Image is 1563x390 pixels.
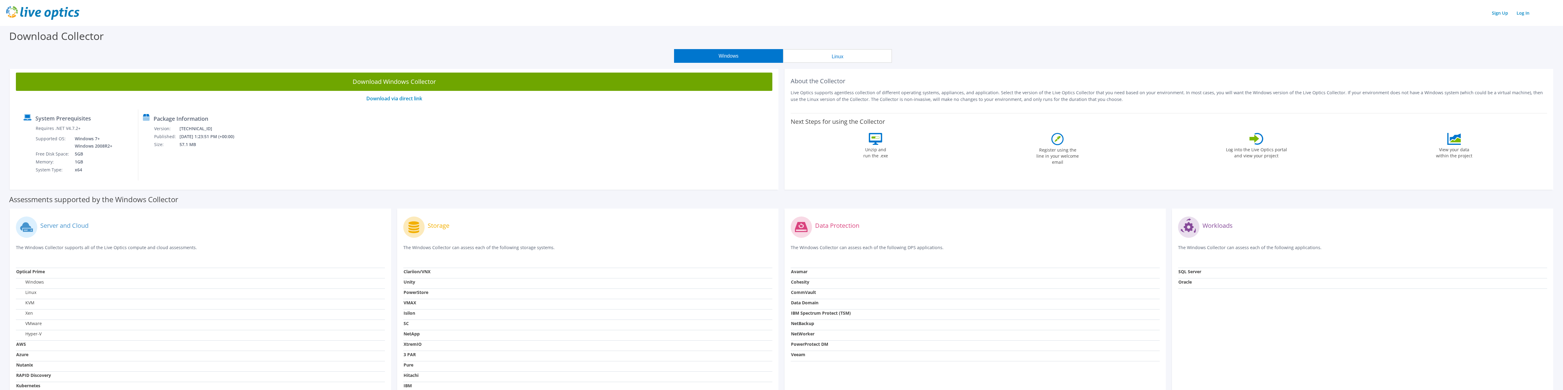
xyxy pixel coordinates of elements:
td: [TECHNICAL_ID] [179,125,242,133]
strong: PowerProtect DM [791,341,828,347]
label: Server and Cloud [40,223,89,229]
strong: AWS [16,341,26,347]
td: 57.1 MB [179,141,242,148]
strong: Avamar [791,269,807,274]
strong: Cohesity [791,279,809,285]
strong: IBM Spectrum Protect (TSM) [791,310,851,316]
td: Published: [154,133,179,141]
strong: Azure [16,352,28,357]
td: Free Disk Space: [35,150,70,158]
strong: Kubernetes [16,383,40,388]
td: x64 [70,166,114,174]
p: The Windows Collector can assess each of the following DPS applications. [791,244,1160,257]
strong: Oracle [1178,279,1192,285]
label: Windows [16,279,44,285]
strong: RAPID Discovery [16,372,51,378]
p: Live Optics supports agentless collection of different operating systems, appliances, and applica... [791,89,1547,103]
strong: Unity [404,279,415,285]
button: Linux [783,49,892,63]
strong: IBM [404,383,412,388]
label: System Prerequisites [35,115,91,121]
p: The Windows Collector can assess each of the following applications. [1178,244,1547,257]
label: Storage [428,223,449,229]
a: Download via direct link [366,95,422,102]
a: Download Windows Collector [16,73,772,91]
strong: NetWorker [791,331,814,337]
label: Package Information [154,116,208,122]
td: Version: [154,125,179,133]
strong: SQL Server [1178,269,1201,274]
strong: Data Domain [791,300,818,306]
td: Windows 7+ Windows 2008R2+ [70,135,114,150]
label: Register using the line in your welcome email [1035,145,1081,165]
strong: SC [404,320,409,326]
td: [DATE] 1:23:51 PM (+00:00) [179,133,242,141]
strong: Isilon [404,310,415,316]
strong: VMAX [404,300,416,306]
label: Next Steps for using the Collector [791,118,885,125]
a: Log In [1514,9,1532,17]
td: 5GB [70,150,114,158]
label: VMware [16,320,42,327]
label: Unzip and run the .exe [862,145,890,159]
strong: Nutanix [16,362,33,368]
td: Supported OS: [35,135,70,150]
label: Hyper-V [16,331,42,337]
strong: Clariion/VNX [404,269,430,274]
label: Xen [16,310,33,316]
label: KVM [16,300,34,306]
label: View your data within the project [1432,145,1476,159]
h2: About the Collector [791,77,1547,85]
strong: Optical Prime [16,269,45,274]
td: Memory: [35,158,70,166]
img: live_optics_svg.svg [6,6,79,20]
button: Windows [674,49,783,63]
strong: CommVault [791,289,816,295]
strong: Veeam [791,352,805,357]
label: Log into the Live Optics portal and view your project [1226,145,1287,159]
label: Download Collector [9,29,104,43]
label: Data Protection [815,223,859,229]
p: The Windows Collector supports all of the Live Optics compute and cloud assessments. [16,244,385,257]
strong: PowerStore [404,289,428,295]
a: Sign Up [1489,9,1511,17]
label: Assessments supported by the Windows Collector [9,196,178,202]
td: 1GB [70,158,114,166]
p: The Windows Collector can assess each of the following storage systems. [403,244,772,257]
label: Requires .NET V4.7.2+ [36,125,81,131]
strong: NetBackup [791,320,814,326]
label: Workloads [1202,223,1233,229]
td: Size: [154,141,179,148]
strong: 3 PAR [404,352,416,357]
strong: Pure [404,362,413,368]
strong: Hitachi [404,372,419,378]
label: Linux [16,289,36,295]
strong: XtremIO [404,341,422,347]
strong: NetApp [404,331,420,337]
td: System Type: [35,166,70,174]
